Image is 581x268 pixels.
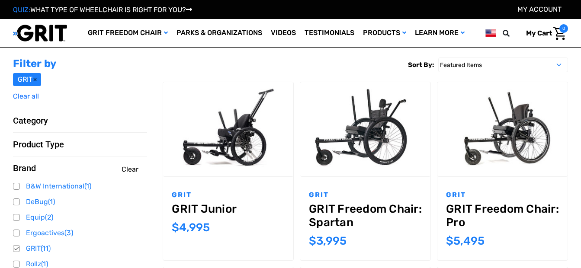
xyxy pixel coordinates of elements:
[84,182,91,190] span: (1)
[45,213,53,221] span: (2)
[446,202,559,229] a: GRIT Freedom Chair: Pro,$5,495.00
[172,202,285,216] a: GRIT Junior,$4,995.00
[520,24,568,42] a: Cart with 0 items
[13,242,147,255] a: GRIT(11)
[437,82,568,176] a: GRIT Freedom Chair: Pro,$5,495.00
[41,260,48,268] span: (1)
[13,163,147,173] button: Brand
[13,211,147,224] a: Equip(2)
[300,82,430,176] a: GRIT Freedom Chair: Spartan,$3,995.00
[300,19,359,47] a: Testimonials
[122,164,138,175] a: Clear
[13,227,147,239] a: Ergoactives(3)
[13,180,147,193] a: B&W International(1)
[163,86,293,172] img: GRIT Junior: GRIT Freedom Chair all terrain wheelchair engineered specifically for kids
[13,195,147,208] a: DeBug(1)
[13,115,48,126] span: Category
[83,19,172,47] a: GRIT Freedom Chair
[507,24,520,42] input: Search
[300,86,430,172] img: GRIT Freedom Chair: Spartan
[13,163,36,173] span: Brand
[41,244,51,252] span: (11)
[359,19,411,47] a: Products
[13,6,192,14] a: QUIZ:WHAT TYPE OF WHEELCHAIR IS RIGHT FOR YOU?
[13,139,147,150] button: Product Type
[408,57,434,72] label: Sort By:
[13,57,147,70] h2: Filter by
[411,19,469,47] a: Learn More
[553,27,566,40] img: Cart
[437,86,568,172] img: GRIT Freedom Chair Pro: the Pro model shown including contoured Invacare Matrx seatback, Spinergy...
[13,115,147,126] button: Category
[13,6,30,14] span: QUIZ:
[517,5,562,13] a: Account
[266,19,300,47] a: Videos
[309,202,422,229] a: GRIT Freedom Chair: Spartan,$3,995.00
[48,198,55,206] span: (1)
[172,221,210,234] span: $4,995
[172,190,285,200] p: GRIT
[13,139,64,150] span: Product Type
[172,19,266,47] a: Parks & Organizations
[309,234,347,248] span: $3,995
[13,92,39,100] a: Clear all
[64,229,73,237] span: (3)
[485,28,496,38] img: us.png
[309,190,422,200] p: GRIT
[163,82,293,176] a: GRIT Junior,$4,995.00
[446,190,559,200] p: GRIT
[13,73,41,86] a: GRIT
[526,29,552,37] span: My Cart
[13,24,67,42] img: GRIT All-Terrain Wheelchair and Mobility Equipment
[446,234,485,248] span: $5,495
[559,24,568,33] span: 0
